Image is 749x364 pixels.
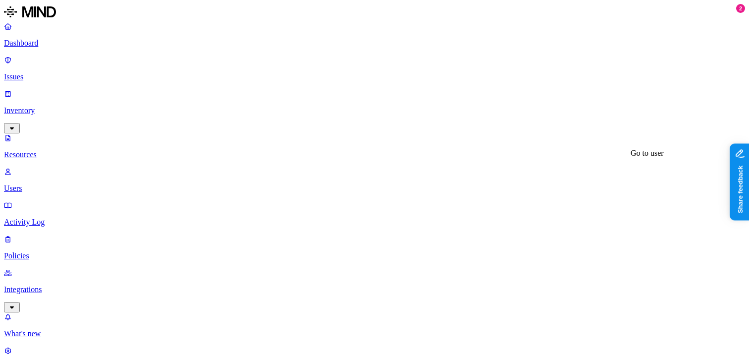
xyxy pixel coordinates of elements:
div: 2 [736,4,745,13]
div: Go to user [631,149,664,158]
p: Integrations [4,285,745,294]
img: MIND [4,4,56,20]
p: Policies [4,251,745,260]
p: Dashboard [4,39,745,48]
p: Resources [4,150,745,159]
p: Inventory [4,106,745,115]
p: Users [4,184,745,193]
p: Activity Log [4,218,745,227]
p: What's new [4,329,745,338]
p: Issues [4,72,745,81]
